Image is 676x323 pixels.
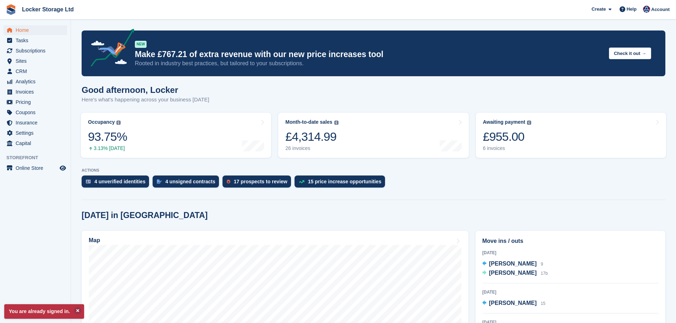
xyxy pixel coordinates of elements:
[82,96,209,104] p: Here's what's happening across your business [DATE]
[227,179,230,184] img: prospect-51fa495bee0391a8d652442698ab0144808aea92771e9ea1ae160a38d050c398.svg
[6,154,71,161] span: Storefront
[4,46,67,56] a: menu
[89,237,100,244] h2: Map
[285,129,338,144] div: £4,314.99
[59,164,67,172] a: Preview store
[592,6,606,13] span: Create
[16,138,58,148] span: Capital
[541,271,548,276] span: 17b
[489,300,537,306] span: [PERSON_NAME]
[4,97,67,107] a: menu
[82,176,153,191] a: 4 unverified identities
[88,119,115,125] div: Occupancy
[4,163,67,173] a: menu
[82,168,665,173] p: ACTIONS
[278,113,468,158] a: Month-to-date sales £4,314.99 26 invoices
[135,49,603,60] p: Make £767.21 of extra revenue with our new price increases tool
[16,128,58,138] span: Settings
[541,301,545,306] span: 15
[4,77,67,87] a: menu
[88,145,127,151] div: 3.13% [DATE]
[165,179,215,184] div: 4 unsigned contracts
[222,176,295,191] a: 17 prospects to review
[4,87,67,97] a: menu
[16,35,58,45] span: Tasks
[135,60,603,67] p: Rooted in industry best practices, but tailored to your subscriptions.
[4,138,67,148] a: menu
[16,25,58,35] span: Home
[86,179,91,184] img: verify_identity-adf6edd0f0f0b5bbfe63781bf79b02c33cf7c696d77639b501bdc392416b5a36.svg
[4,304,84,319] p: You are already signed in.
[116,121,121,125] img: icon-info-grey-7440780725fd019a000dd9b08b2336e03edf1995a4989e88bcd33f0948082b44.svg
[16,66,58,76] span: CRM
[16,163,58,173] span: Online Store
[16,118,58,128] span: Insurance
[295,176,389,191] a: 15 price increase opportunities
[627,6,637,13] span: Help
[82,85,209,95] h1: Good afternoon, Locker
[489,261,537,267] span: [PERSON_NAME]
[82,211,208,220] h2: [DATE] in [GEOGRAPHIC_DATA]
[483,129,532,144] div: £955.00
[16,77,58,87] span: Analytics
[541,262,543,267] span: 9
[483,119,526,125] div: Awaiting payment
[153,176,222,191] a: 4 unsigned contracts
[482,260,543,269] a: [PERSON_NAME] 9
[489,270,537,276] span: [PERSON_NAME]
[482,250,659,256] div: [DATE]
[88,129,127,144] div: 93.75%
[482,299,545,308] a: [PERSON_NAME] 15
[4,25,67,35] a: menu
[135,41,147,48] div: NEW
[16,97,58,107] span: Pricing
[476,113,666,158] a: Awaiting payment £955.00 6 invoices
[308,179,381,184] div: 15 price increase opportunities
[482,237,659,245] h2: Move ins / outs
[16,87,58,97] span: Invoices
[643,6,650,13] img: Locker Storage Ltd
[19,4,77,15] a: Locker Storage Ltd
[4,56,67,66] a: menu
[81,113,271,158] a: Occupancy 93.75% 3.13% [DATE]
[157,179,162,184] img: contract_signature_icon-13c848040528278c33f63329250d36e43548de30e8caae1d1a13099fd9432cc5.svg
[482,289,659,295] div: [DATE]
[6,4,16,15] img: stora-icon-8386f47178a22dfd0bd8f6a31ec36ba5ce8667c1dd55bd0f319d3a0aa187defe.svg
[285,119,332,125] div: Month-to-date sales
[4,128,67,138] a: menu
[482,269,548,278] a: [PERSON_NAME] 17b
[299,180,304,183] img: price_increase_opportunities-93ffe204e8149a01c8c9dc8f82e8f89637d9d84a8eef4429ea346261dce0b2c0.svg
[16,56,58,66] span: Sites
[651,6,670,13] span: Account
[4,107,67,117] a: menu
[234,179,287,184] div: 17 prospects to review
[16,46,58,56] span: Subscriptions
[4,66,67,76] a: menu
[334,121,339,125] img: icon-info-grey-7440780725fd019a000dd9b08b2336e03edf1995a4989e88bcd33f0948082b44.svg
[285,145,338,151] div: 26 invoices
[483,145,532,151] div: 6 invoices
[527,121,531,125] img: icon-info-grey-7440780725fd019a000dd9b08b2336e03edf1995a4989e88bcd33f0948082b44.svg
[94,179,145,184] div: 4 unverified identities
[609,48,651,59] button: Check it out →
[4,35,67,45] a: menu
[85,29,134,69] img: price-adjustments-announcement-icon-8257ccfd72463d97f412b2fc003d46551f7dbcb40ab6d574587a9cd5c0d94...
[16,107,58,117] span: Coupons
[4,118,67,128] a: menu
